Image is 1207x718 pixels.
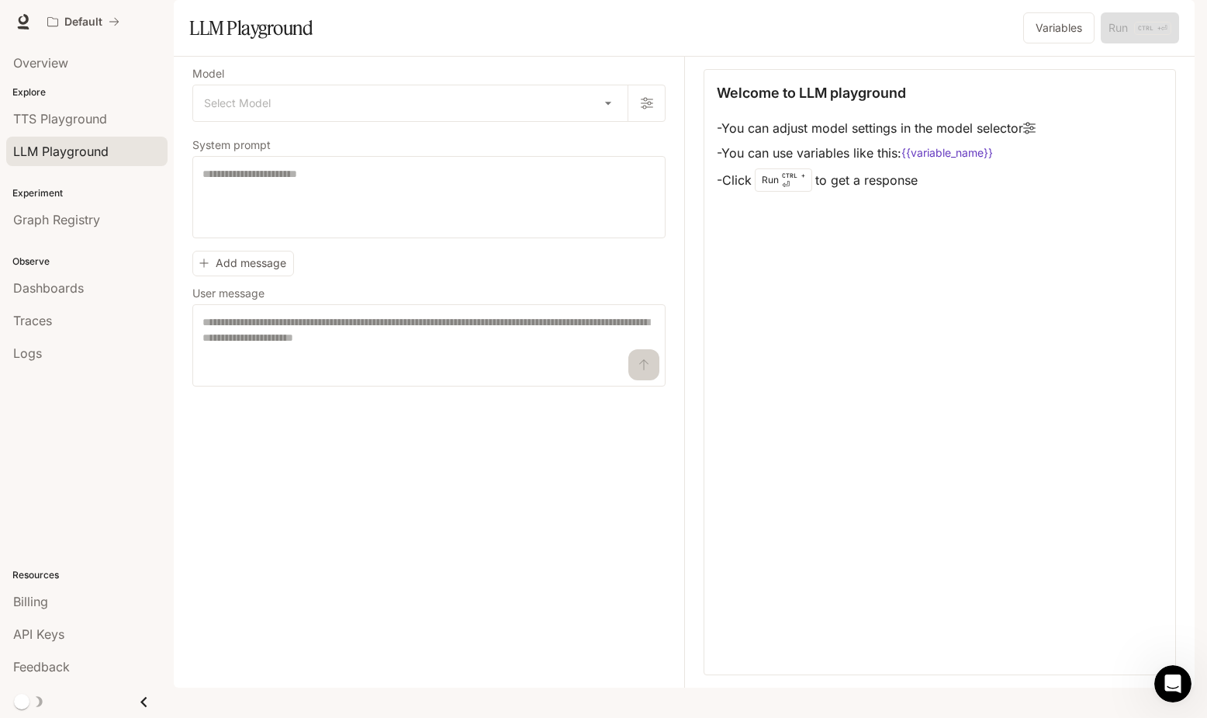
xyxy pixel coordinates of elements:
[782,171,805,189] p: ⏎
[192,288,265,299] p: User message
[1154,665,1191,702] iframe: Intercom live chat
[192,140,271,151] p: System prompt
[717,165,1036,195] li: - Click to get a response
[717,140,1036,165] li: - You can use variables like this:
[192,68,224,79] p: Model
[40,6,126,37] button: All workspaces
[192,251,294,276] button: Add message
[1023,12,1095,43] button: Variables
[204,95,271,111] span: Select Model
[755,168,812,192] div: Run
[901,145,993,161] code: {{variable_name}}
[193,85,628,121] div: Select Model
[717,116,1036,140] li: - You can adjust model settings in the model selector
[64,16,102,29] p: Default
[189,12,313,43] h1: LLM Playground
[717,82,906,103] p: Welcome to LLM playground
[782,171,805,180] p: CTRL +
